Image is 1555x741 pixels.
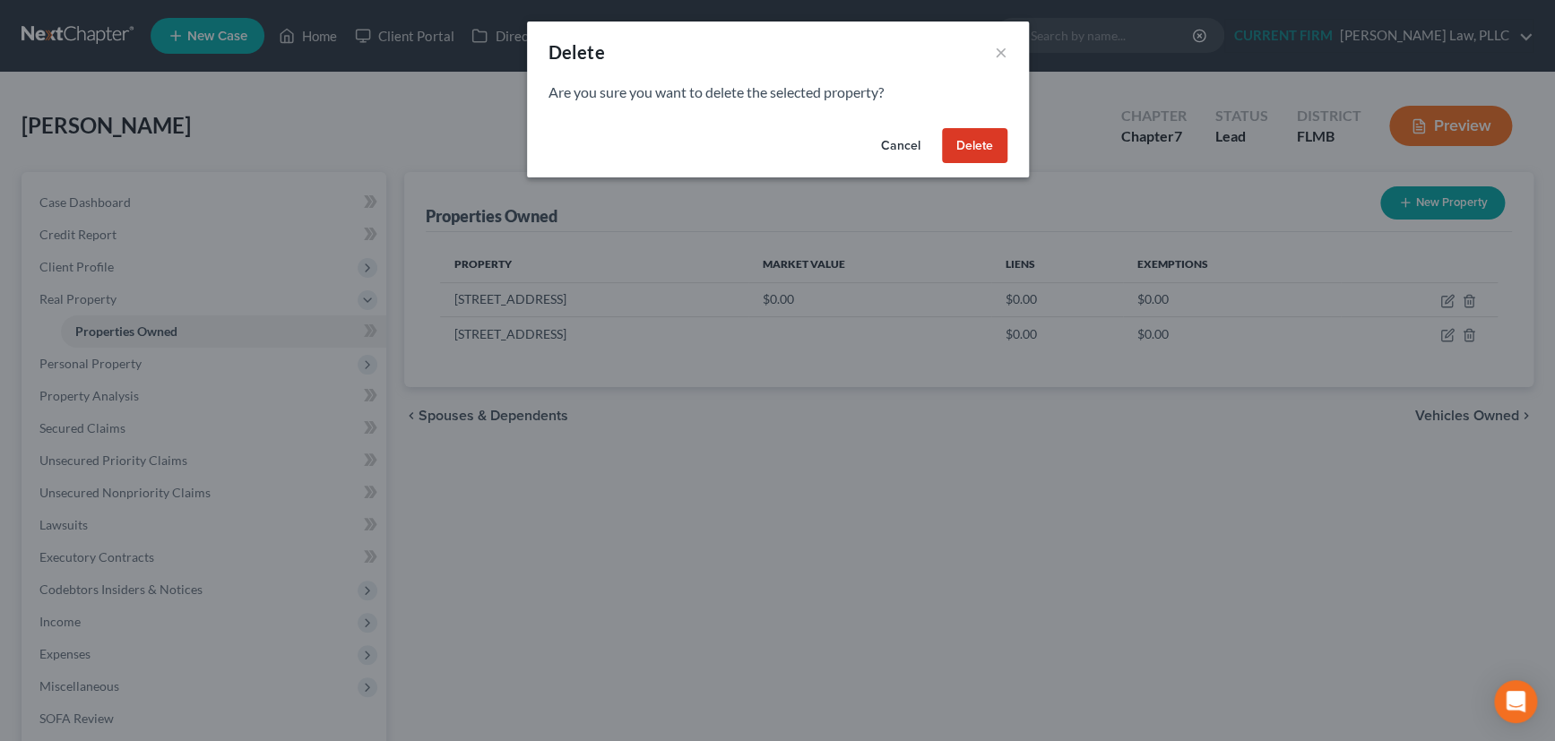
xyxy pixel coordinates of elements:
[942,128,1007,164] button: Delete
[995,41,1007,63] button: ×
[1494,680,1537,723] div: Open Intercom Messenger
[549,82,1007,103] p: Are you sure you want to delete the selected property?
[867,128,935,164] button: Cancel
[549,39,605,65] div: Delete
